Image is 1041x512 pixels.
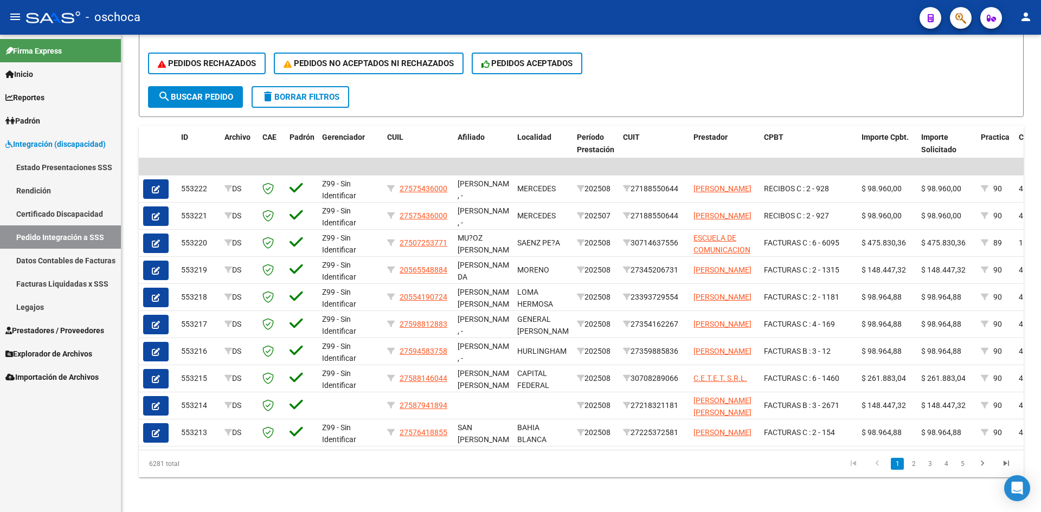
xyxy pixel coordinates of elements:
span: $ 148.447,32 [921,265,966,274]
span: Z99 - Sin Identificar [322,261,356,282]
div: 202508 [577,318,614,330]
div: DS [224,264,254,276]
span: SAENZ PE?A [517,238,560,247]
span: 4 [1019,347,1023,355]
datatable-header-cell: Prestador [689,126,760,173]
div: 202508 [577,183,614,195]
span: $ 98.960,00 [862,184,902,193]
div: 27188550644 [623,210,685,222]
datatable-header-cell: Importe Solicitado [917,126,976,173]
span: HURLINGHAM [517,347,567,355]
span: Reportes [5,92,44,103]
span: 4 [1019,401,1023,410]
span: $ 98.964,88 [862,320,902,328]
span: SAN [PERSON_NAME] , - [458,423,516,457]
button: Buscar Pedido [148,86,243,108]
datatable-header-cell: Afiliado [453,126,513,173]
span: Inicio [5,68,33,80]
mat-icon: delete [261,90,274,103]
li: page 4 [938,455,954,473]
span: $ 98.964,88 [862,428,902,437]
span: [PERSON_NAME] [PERSON_NAME], - [458,288,517,321]
span: CUIL [387,133,403,141]
span: 27507253771 [400,238,447,247]
div: DS [224,237,254,249]
span: ESCUELA DE COMUNICACION Y LENGUAJE SIEMBRA S.A. [693,234,750,279]
span: Importe Solicitado [921,133,956,154]
div: 202508 [577,426,614,439]
span: [PERSON_NAME] [693,320,751,328]
span: 90 [993,320,1002,328]
div: 202508 [577,399,614,412]
span: LOMA HERMOSA [517,288,553,309]
datatable-header-cell: CUIL [383,126,453,173]
datatable-header-cell: Padrón [285,126,318,173]
div: 553213 [181,426,216,439]
div: 553218 [181,291,216,303]
span: MERCEDES [517,184,556,193]
span: $ 148.447,32 [862,265,906,274]
span: $ 98.960,00 [921,211,961,220]
span: [PERSON_NAME] [PERSON_NAME] [693,396,751,417]
div: 202507 [577,210,614,222]
span: MORENO [517,265,549,274]
mat-icon: person [1019,10,1032,23]
span: PEDIDOS ACEPTADOS [481,59,573,68]
a: go to first page [843,458,864,470]
span: 4 [1019,211,1023,220]
div: 553214 [181,399,216,412]
div: 27218321181 [623,399,685,412]
span: CAE [262,133,277,141]
span: Z99 - Sin Identificar [322,369,356,390]
span: Buscar Pedido [158,92,233,102]
span: Gerenciador [322,133,365,141]
datatable-header-cell: Período Prestación [573,126,619,173]
li: page 2 [905,455,922,473]
span: [PERSON_NAME] [693,265,751,274]
span: [PERSON_NAME] , - [458,315,516,336]
div: 553220 [181,237,216,249]
div: 202508 [577,345,614,358]
span: [PERSON_NAME] [693,428,751,437]
span: 4 [1019,374,1023,383]
span: [PERSON_NAME] [693,347,751,355]
li: page 1 [889,455,905,473]
span: Afiliado [458,133,485,141]
span: 27575436000 [400,184,447,193]
div: 30714637556 [623,237,685,249]
span: $ 475.830,36 [862,238,906,247]
div: DS [224,318,254,330]
div: 553217 [181,318,216,330]
button: PEDIDOS RECHAZADOS [148,53,266,74]
span: Padrón [290,133,314,141]
div: FACTURAS C : 2 - 1181 [764,291,853,303]
span: [PERSON_NAME] , - [458,206,516,228]
span: Importe Cpbt. [862,133,909,141]
span: 27587941894 [400,401,447,410]
span: GENERAL [PERSON_NAME] [517,315,575,336]
span: Padrón [5,115,40,127]
div: 27345206731 [623,264,685,276]
span: 4 [1019,320,1023,328]
div: 23393729554 [623,291,685,303]
span: Archivo [224,133,250,141]
span: 20554190724 [400,293,447,301]
span: [PERSON_NAME] [PERSON_NAME] , - [458,369,516,403]
span: Localidad [517,133,551,141]
a: 1 [891,458,904,470]
span: [PERSON_NAME] , - [458,179,516,200]
span: Z99 - Sin Identificar [322,288,356,309]
span: Z99 - Sin Identificar [322,234,356,255]
div: 27225372581 [623,426,685,439]
button: PEDIDOS ACEPTADOS [472,53,583,74]
div: 202508 [577,264,614,276]
span: 27588146044 [400,374,447,383]
span: 27598812883 [400,320,447,328]
a: go to previous page [867,458,888,470]
span: 90 [993,401,1002,410]
datatable-header-cell: CAE [258,126,285,173]
span: Practica [981,133,1010,141]
span: - oschoca [86,5,140,29]
datatable-header-cell: Archivo [220,126,258,173]
span: Z99 - Sin Identificar [322,315,356,336]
